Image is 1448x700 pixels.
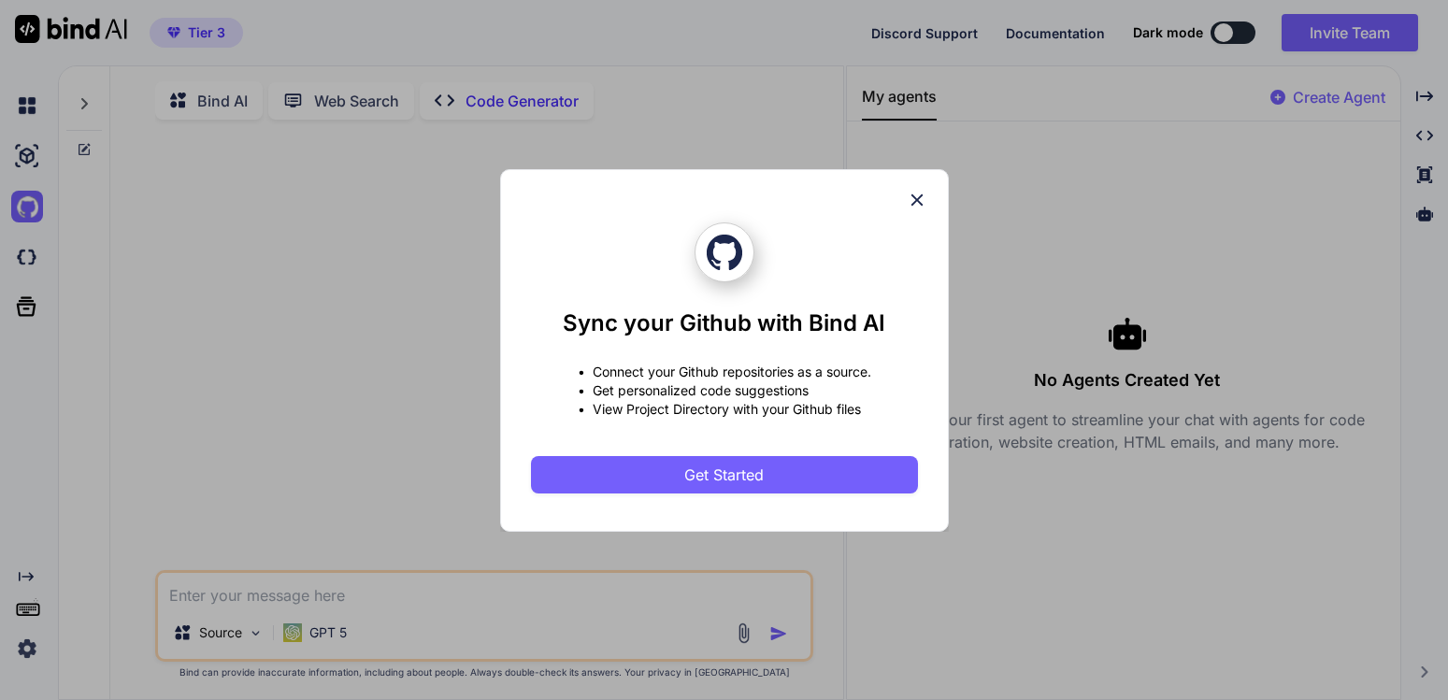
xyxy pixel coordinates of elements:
[563,308,885,338] h1: Sync your Github with Bind AI
[578,381,871,400] p: • Get personalized code suggestions
[684,464,764,486] span: Get Started
[578,363,871,381] p: • Connect your Github repositories as a source.
[531,456,918,493] button: Get Started
[578,400,871,419] p: • View Project Directory with your Github files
